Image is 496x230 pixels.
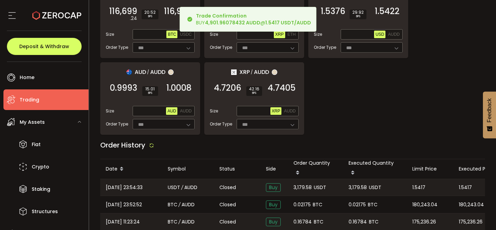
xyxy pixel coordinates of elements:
[369,184,381,191] span: USDT
[288,32,296,37] span: ETH
[412,201,437,209] span: 180,243.04
[388,32,400,37] span: AUDD
[249,87,259,91] span: 42.16
[270,107,282,115] button: XRP
[178,201,180,209] em: /
[266,200,281,209] span: Buy
[168,218,177,226] span: BTC
[144,14,156,19] i: BPS
[288,159,343,179] div: Order Quantity
[375,32,384,37] span: USD
[20,95,39,105] span: Trading
[164,8,192,15] span: 116,938
[293,218,312,226] span: 0.16784
[266,218,281,226] span: Buy
[459,218,483,226] span: 175,236.26
[150,68,165,76] span: AUDD
[286,31,297,38] button: ETH
[214,85,241,91] span: 4.7206
[130,15,137,22] em: .24
[106,31,114,37] span: Size
[100,163,162,175] div: Date
[7,38,82,55] button: Deposit & Withdraw
[214,165,260,173] div: Status
[196,12,311,26] div: BUY @
[343,159,407,179] div: Executed Quantity
[19,44,69,49] span: Deposit & Withdraw
[32,162,49,172] span: Crypto
[275,32,284,37] span: XRP
[349,201,366,209] span: 0.02175
[106,108,114,114] span: Size
[182,201,195,209] span: AUDD
[178,107,193,115] button: AUDD
[251,69,253,75] em: /
[266,183,281,192] span: Buy
[20,73,34,83] span: Home
[219,218,236,226] span: Closed
[162,165,214,173] div: Symbol
[314,44,336,51] span: Order Type
[210,108,218,114] span: Size
[106,44,128,51] span: Order Type
[180,32,192,37] span: USDC
[166,85,192,91] span: 1.0008
[135,68,146,76] span: AUD
[106,184,143,191] span: [DATE] 23:54:33
[265,19,311,26] b: 1.5417 USDT/AUDD
[374,31,385,38] button: USD
[196,12,247,19] b: Trade Confirmation
[368,201,378,209] span: BTC
[180,109,192,113] span: AUDD
[260,165,288,173] div: Side
[181,184,183,191] em: /
[231,69,237,75] img: xrp_portfolio.png
[369,218,379,226] span: BTC
[178,31,193,38] button: USDC
[144,10,156,14] span: 20.52
[249,91,259,95] i: BPS
[210,31,218,37] span: Size
[272,69,277,75] img: zuPXiwguUFiBOIQyqLOiXsnnNitlx7q4LCwEbLHADjIpTka+Lip0HH8D0VTrd02z+wEAAAAASUVORK5CYII=
[184,184,197,191] span: AUDD
[32,184,50,194] span: Staking
[352,14,364,19] i: BPS
[349,218,367,226] span: 0.16784
[386,31,401,38] button: AUDD
[412,184,425,191] span: 1.5417
[284,109,296,113] span: AUDD
[412,218,436,226] span: 175,236.26
[210,121,232,127] span: Order Type
[321,8,345,15] span: 1.5376
[459,201,484,209] span: 180,243.04
[407,165,453,173] div: Limit Price
[145,91,155,95] i: BPS
[32,140,41,150] span: Fiat
[314,31,322,37] span: Size
[168,201,177,209] span: BTC
[106,121,128,127] span: Order Type
[126,69,132,75] img: aud_portfolio.svg
[483,91,496,138] button: Feedback - Show survey
[106,218,140,226] span: [DATE] 11:23:24
[313,201,322,209] span: BTC
[282,107,297,115] button: AUDD
[314,184,326,191] span: USDT
[272,109,280,113] span: XRP
[109,8,137,15] span: 116,699
[462,197,496,230] div: Chat Widget
[168,184,180,191] span: USDT
[459,184,472,191] span: 1.5417
[219,184,236,191] span: Closed
[167,109,176,113] span: AUD
[145,87,155,91] span: 15.01
[168,69,174,75] img: zuPXiwguUFiBOIQyqLOiXsnnNitlx7q4LCwEbLHADjIpTka+Lip0HH8D0VTrd02z+wEAAAAASUVORK5CYII=
[168,32,176,37] span: BTC
[293,184,312,191] span: 3,179.58
[239,68,250,76] span: XRP
[219,201,236,208] span: Closed
[166,31,177,38] button: BTC
[375,8,400,15] span: 1.5422
[20,117,45,127] span: My Assets
[178,218,180,226] em: /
